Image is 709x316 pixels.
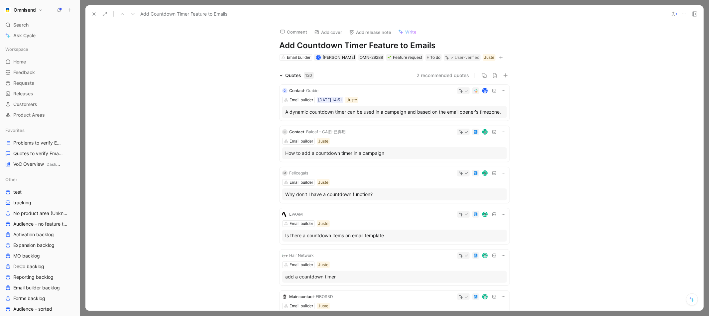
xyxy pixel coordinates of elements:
a: Audience - sorted [3,304,77,314]
a: DeCo backlog [3,262,77,271]
span: Quotes to verify Email builder [13,150,63,157]
button: OmnisendOmnisend [3,5,45,15]
div: Why don't I have a countdown function? [286,190,504,198]
div: Email builder [290,138,313,145]
img: avatar [483,130,487,134]
a: tracking [3,198,77,208]
span: Other [5,176,17,183]
button: 2 recommended quotes [417,71,469,79]
span: MO backlog [13,253,40,259]
a: Customers [3,99,77,109]
img: logo [282,294,288,299]
a: Email builder backlog [3,283,77,293]
div: Email builder [290,97,313,103]
span: Expansion backlog [13,242,55,249]
span: Contact [290,129,304,134]
a: Forms backlog [3,293,77,303]
div: G [282,88,288,93]
div: Juste [347,97,357,103]
a: No product area (Unknowns) [3,208,77,218]
a: Quotes to verify Email builder [3,149,77,158]
img: avatar [483,254,487,258]
span: Write [406,29,417,35]
span: Audience - no feature tag [13,221,68,227]
div: Juste [318,262,328,268]
div: K [483,89,487,93]
span: Contact [290,88,304,93]
div: OMN-29288 [360,54,383,61]
a: Expansion backlog [3,240,77,250]
span: VoC Overview [13,161,62,168]
button: Write [395,27,420,37]
span: [PERSON_NAME] [323,55,355,60]
span: Workspace [5,46,28,53]
span: tracking [13,199,31,206]
div: User-verified [455,54,479,61]
span: No product area (Unknowns) [13,210,68,217]
a: Problems to verify Email Builder [3,138,77,148]
span: Favorites [5,127,25,134]
span: Forms backlog [13,295,45,302]
div: 120 [304,72,314,79]
div: Is there a countdown items on email template [286,232,504,240]
a: Audience - no feature tag [3,219,77,229]
a: MO backlog [3,251,77,261]
span: Releases [13,90,33,97]
h1: Omnisend [14,7,36,13]
span: Feedback [13,69,35,76]
div: Favorites [3,125,77,135]
span: Requests [13,80,34,86]
button: Add release note [346,28,395,37]
div: add a countdown timer [286,273,504,281]
img: logo [282,253,288,258]
img: avatar [483,212,487,217]
div: Other [3,174,77,184]
div: Hair Network [290,252,314,259]
span: Customers [13,101,37,108]
a: Product Areas [3,110,77,120]
span: Add Countdown Timer Feature to Emails [140,10,227,18]
span: Search [13,21,29,29]
div: OthertesttrackingNo product area (Unknowns)Audience - no feature tagActivation backlogExpansion b... [3,174,77,314]
img: avatar [483,171,487,175]
span: test [13,189,22,195]
div: Feature request [388,54,422,61]
span: DeCo backlog [13,263,44,270]
span: Problems to verify Email Builder [13,140,64,146]
div: To do [425,54,442,61]
a: Home [3,57,77,67]
div: J [317,56,320,59]
h1: Add Countdown Timer Feature to Emails [280,40,510,51]
button: Comment [277,27,310,37]
div: Email builder [290,220,313,227]
div: A dynamic countdown timer can be used in a campaign and based on the email opener's timezone. [286,108,504,116]
div: C [282,129,288,135]
div: Workspace [3,44,77,54]
span: To do [430,54,440,61]
span: Home [13,58,26,65]
div: M [282,170,288,176]
div: EVAAM [290,211,303,218]
div: Felicegals [290,170,308,176]
a: Ask Cycle [3,31,77,41]
span: Activation backlog [13,231,54,238]
div: Quotes120 [277,71,316,79]
span: Dashboards [47,162,69,167]
div: Email builder [287,54,310,61]
a: Activation backlog [3,230,77,240]
span: Ask Cycle [13,32,36,40]
span: Audience - sorted [13,306,52,312]
div: Email builder [290,262,313,268]
div: [DATE] 14:51 [318,97,342,103]
a: Requests [3,78,77,88]
div: Email builder [290,179,313,186]
span: Product Areas [13,112,45,118]
div: Search [3,20,77,30]
button: Add cover [311,28,345,37]
span: Reporting backlog [13,274,54,280]
span: Email builder backlog [13,284,60,291]
span: · Baleaf - CA旧-已弃用 [304,129,346,134]
div: Juste [318,303,328,309]
a: Feedback [3,67,77,77]
div: Juste [484,54,494,61]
